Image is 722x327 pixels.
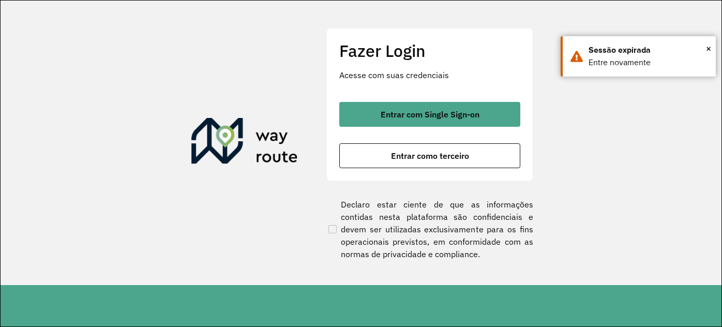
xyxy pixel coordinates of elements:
[381,110,479,118] span: Entrar com Single Sign-on
[391,152,469,160] span: Entrar como terceiro
[589,44,708,56] div: Sessão expirada
[339,69,520,81] p: Acesse com suas credenciais
[339,102,520,127] button: button
[706,41,711,56] span: ×
[191,118,298,168] img: Roteirizador AmbevTech
[589,56,708,69] div: Entre novamente
[339,41,520,61] h2: Fazer Login
[706,41,711,56] button: Close
[339,143,520,168] button: button
[326,198,533,260] label: Declaro estar ciente de que as informações contidas nesta plataforma são confidenciais e devem se...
